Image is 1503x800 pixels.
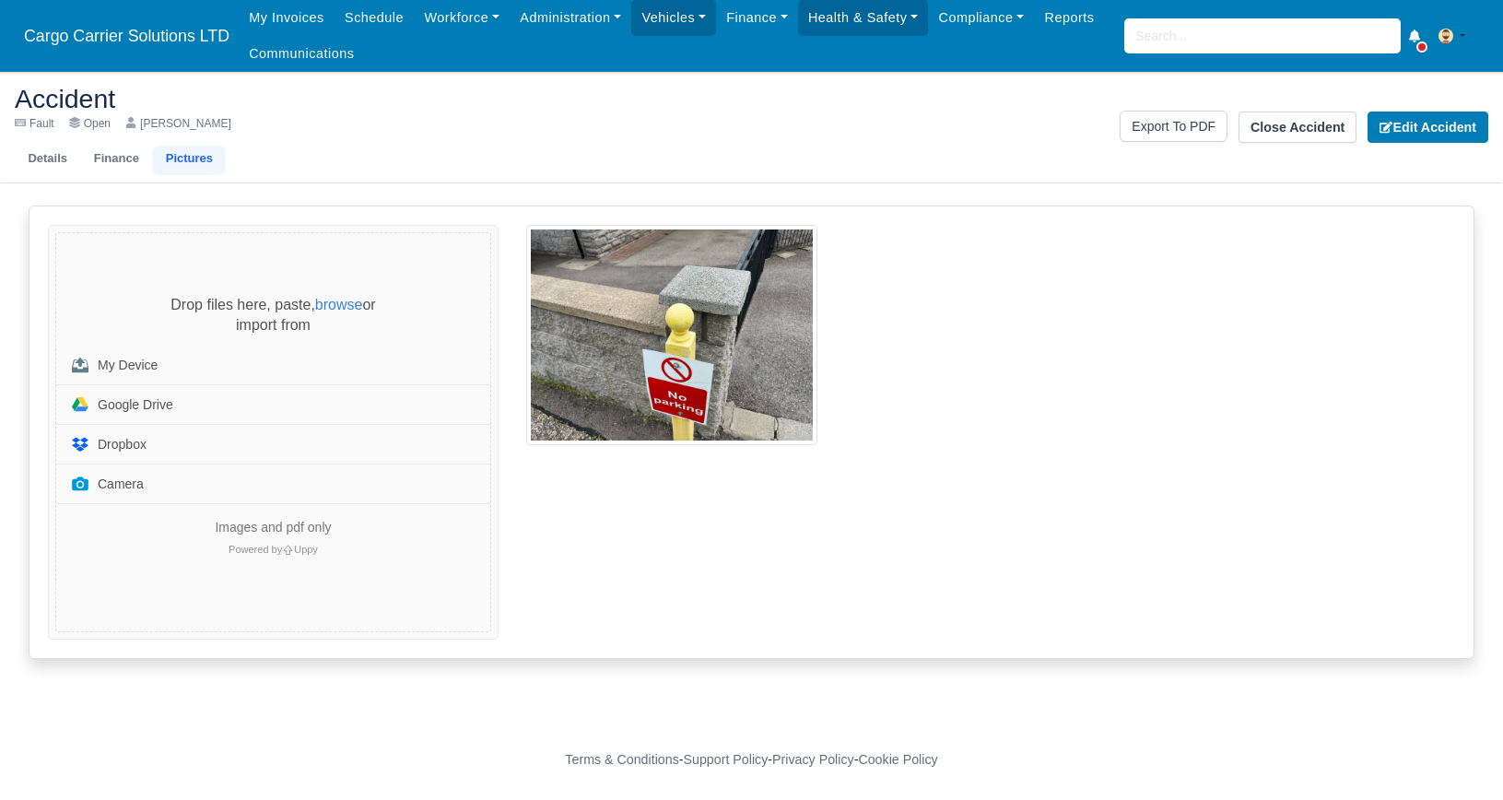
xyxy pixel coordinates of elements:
[15,116,54,131] div: Fault
[152,146,226,175] a: Pictures
[294,544,318,555] span: Uppy
[239,36,365,72] a: Communications
[98,438,147,451] div: Dropbox
[98,398,173,411] div: Google Drive
[227,749,1277,771] div: - - -
[1239,112,1356,143] button: Close Accident
[15,18,239,54] a: Cargo Carrier Solutions LTD
[526,225,817,445] img: image.png
[858,752,937,767] a: Cookie Policy
[125,116,231,131] a: [PERSON_NAME]
[229,544,318,555] a: Powered byUppy
[1124,18,1401,53] input: Search...
[15,86,738,112] h2: Accident
[1368,112,1488,143] a: Edit Accident
[98,359,158,371] div: My Device
[772,752,854,767] a: Privacy Policy
[135,295,411,335] div: Drop files here, paste, or import from
[315,298,363,312] button: browse
[1411,712,1503,800] iframe: Chat Widget
[15,146,80,175] a: Details
[201,520,345,536] div: Images and pdf only
[1,71,1502,182] div: Accident
[684,752,769,767] a: Support Policy
[98,477,144,490] div: Camera
[565,752,678,767] a: Terms & Conditions
[48,225,499,640] div: File Uploader
[69,116,111,131] div: Open
[1120,111,1227,142] a: Export To PDF
[80,146,152,175] a: Finance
